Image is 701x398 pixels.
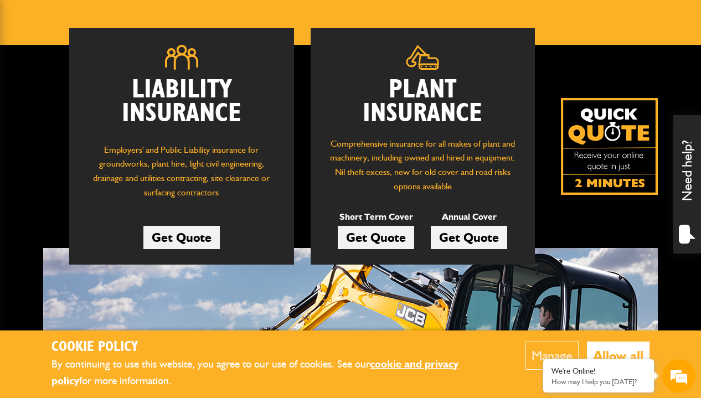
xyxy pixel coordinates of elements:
button: Allow all [587,342,650,370]
img: d_20077148190_company_1631870298795_20077148190 [19,61,47,77]
h2: Plant Insurance [327,78,519,126]
textarea: Type your message and hit 'Enter' [14,200,202,303]
a: Get Quote [143,226,220,249]
input: Enter your last name [14,102,202,127]
p: How may I help you today? [551,378,646,386]
div: Minimize live chat window [182,6,208,32]
p: Annual Cover [431,210,507,224]
h2: Cookie Policy [51,339,492,356]
div: Chat with us now [58,62,186,76]
button: Manage [525,342,579,370]
em: Start Chat [151,312,201,327]
img: Quick Quote [561,98,658,195]
h2: Liability Insurance [86,78,277,132]
a: Get Quote [431,226,507,249]
div: We're Online! [551,366,646,376]
div: Need help? [673,115,701,254]
a: Get Quote [338,226,414,249]
input: Enter your phone number [14,168,202,192]
p: By continuing to use this website, you agree to our use of cookies. See our for more information. [51,356,492,390]
p: Employers' and Public Liability insurance for groundworks, plant hire, light civil engineering, d... [86,143,277,205]
p: Comprehensive insurance for all makes of plant and machinery, including owned and hired in equipm... [327,137,519,193]
a: Get your insurance quote isn just 2-minutes [561,98,658,195]
input: Enter your email address [14,135,202,159]
p: Short Term Cover [338,210,414,224]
